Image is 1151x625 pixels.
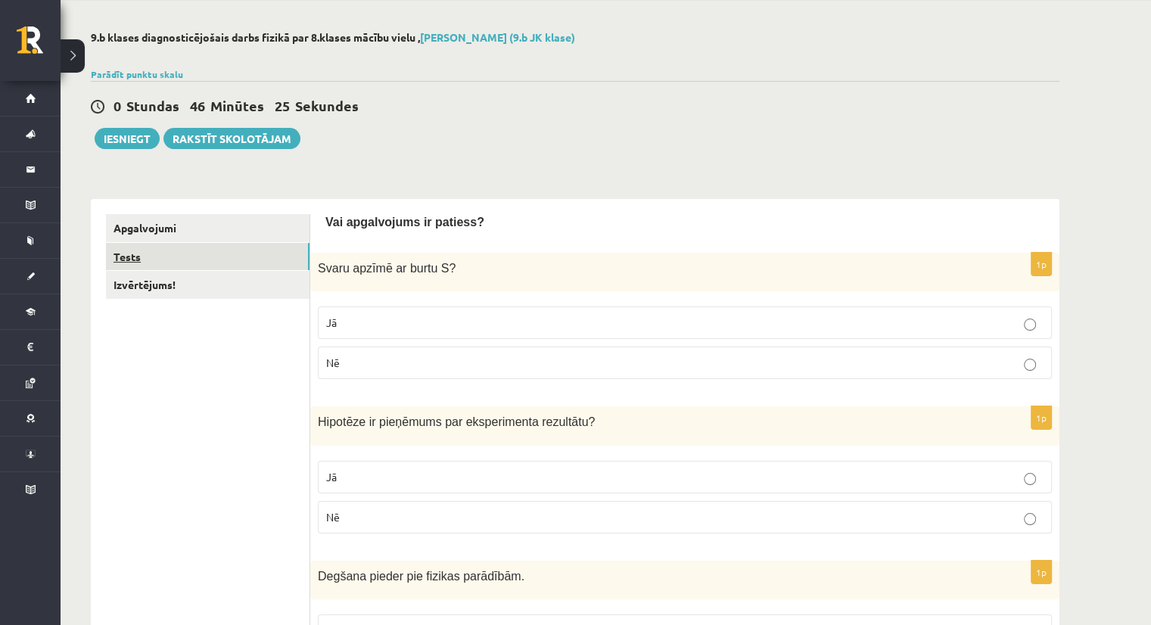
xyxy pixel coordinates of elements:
span: ? [449,262,456,275]
span: Jā [326,470,337,484]
input: Jā [1024,319,1036,331]
a: Tests [106,243,310,271]
span: Degšana pieder pie fizikas parādībām. [318,570,524,583]
a: [PERSON_NAME] (9.b JK klase) [420,30,575,44]
a: Parādīt punktu skalu [91,68,183,80]
span: 0 [114,97,121,114]
span: Hipotēze ir pieņēmums par eksperimenta rezultātu [318,415,589,428]
input: Jā [1024,473,1036,485]
span: 46 [190,97,205,114]
span: Nē [326,356,340,369]
a: Rakstīt skolotājam [163,128,300,149]
button: Iesniegt [95,128,160,149]
span: Minūtes [210,97,264,114]
span: Sekundes [295,97,359,114]
a: Apgalvojumi [106,214,310,242]
p: 1p [1031,560,1052,584]
span: Jā [326,316,337,329]
span: Vai apgalvojums ir patiess? [325,216,484,229]
a: Rīgas 1. Tālmācības vidusskola [17,26,61,64]
span: 25 [275,97,290,114]
p: 1p [1031,252,1052,276]
input: Nē [1024,513,1036,525]
span: ? [589,415,596,428]
span: Stundas [126,97,179,114]
a: Izvērtējums! [106,271,310,299]
input: Nē [1024,359,1036,371]
span: Nē [326,510,340,524]
h2: 9.b klases diagnosticējošais darbs fizikā par 8.klases mācību vielu , [91,31,1059,44]
span: Svaru apzīmē ar burtu S [318,262,449,275]
p: 1p [1031,406,1052,430]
